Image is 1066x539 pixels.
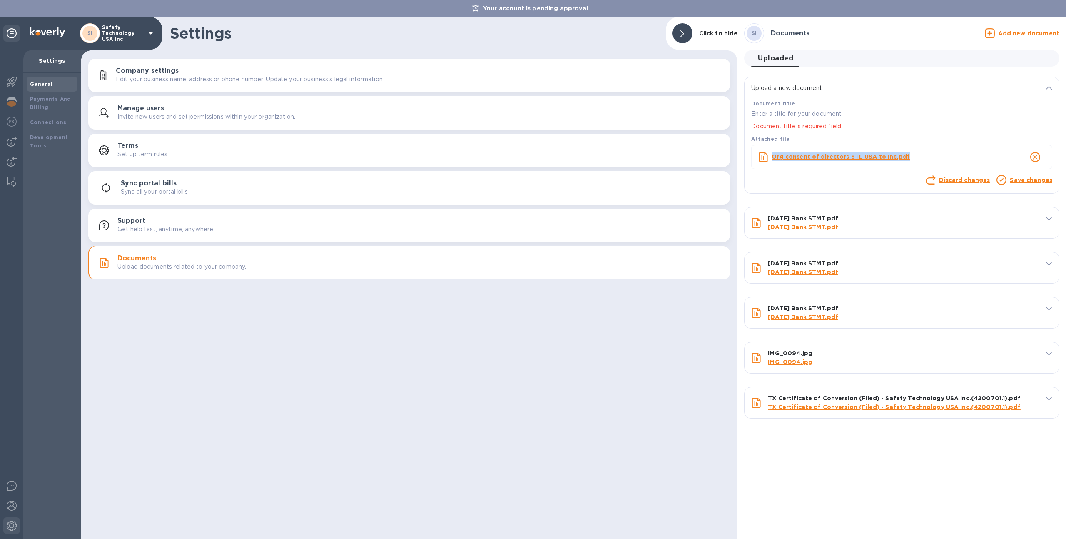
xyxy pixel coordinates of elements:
button: Manage usersInvite new users and set permissions within your organization. [88,96,730,130]
h3: Company settings [116,67,179,75]
b: Document title [751,100,795,107]
b: [DATE] Bank STMT.pdf [768,215,838,222]
p: Set up term rules [117,150,167,159]
b: Payments And Billing [30,96,71,110]
p: Safety Technology USA Inc [102,25,144,42]
p: Edit your business name, address or phone number. Update your business's legal information. [116,75,384,84]
b: Attached file [751,136,790,142]
p: Upload a new document [751,84,889,92]
a: [DATE] Bank STMT.pdf [768,314,838,320]
b: Org consent of directors STL USA to Inc.pdf [772,153,910,160]
div: Unpin categories [3,25,20,42]
b: [DATE] Bank STMT.pdf [768,260,838,267]
a: Discard changes [939,177,990,183]
button: DocumentsUpload documents related to your company. [88,246,730,279]
button: Sync portal billsSync all your portal bills [88,171,730,205]
u: Add new document [998,30,1059,37]
a: [DATE] Bank STMT.pdf [768,224,838,230]
p: Get help fast, anytime, anywhere [117,225,213,234]
img: Logo [30,27,65,37]
h1: Settings [170,25,659,42]
b: SI [87,30,93,36]
p: Settings [30,57,74,65]
h3: Terms [117,142,138,150]
p: Upload documents related to your company. [117,262,246,271]
a: Save changes [1010,177,1052,183]
button: SupportGet help fast, anytime, anywhere [88,209,730,242]
p: Document title is required field [751,122,1052,131]
button: close [1025,147,1045,167]
b: [DATE] Bank STMT.pdf [768,305,838,312]
a: [DATE] Bank STMT.pdf [768,269,838,275]
b: Connections [30,119,66,125]
button: TermsSet up term rules [88,134,730,167]
h3: Sync portal bills [121,180,177,187]
a: TX Certificate of Conversion (Filed) - Safety Technology USA Inc.(4200701.1).pdf [768,404,1021,410]
p: Sync all your portal bills [121,187,188,196]
p: Invite new users and set permissions within your organization. [117,112,295,121]
span: Uploaded [758,52,793,64]
h3: Documents [117,255,156,262]
button: Company settingsEdit your business name, address or phone number. Update your business's legal in... [88,59,730,92]
p: Your account is pending approval. [479,4,594,12]
h3: Support [117,217,145,225]
b: IMG_0094.jpg [768,350,812,357]
b: Click to hide [699,30,738,37]
b: SI [752,30,757,36]
b: General [30,81,53,87]
b: Development Tools [30,134,68,149]
b: TX Certificate of Conversion (Filed) - Safety Technology USA Inc.(4200701.1).pdf [768,395,1021,402]
input: Enter a title for your document [751,108,1052,120]
img: Foreign exchange [7,117,17,127]
h3: Documents [771,30,809,37]
h3: Manage users [117,105,164,112]
a: IMG_0094.jpg [768,359,812,365]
